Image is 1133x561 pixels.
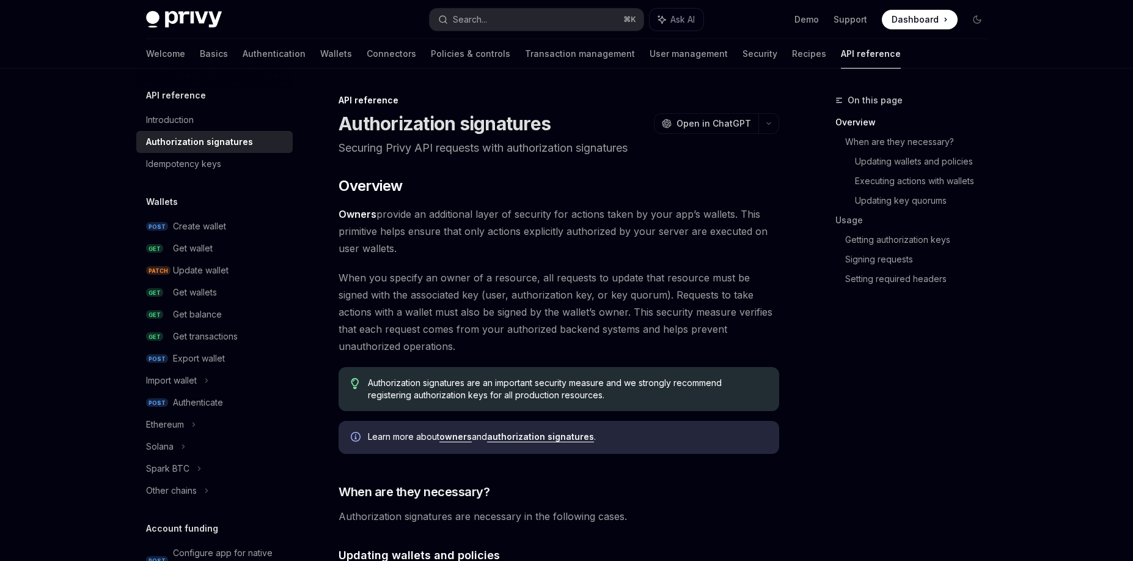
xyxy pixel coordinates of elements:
span: Learn more about and . [368,431,767,443]
div: Get wallets [173,285,217,300]
span: ⌘ K [623,15,636,24]
span: Authorization signatures are an important security measure and we strongly recommend registering ... [368,377,767,401]
span: When you specify an owner of a resource, all requests to update that resource must be signed with... [339,269,779,355]
span: Dashboard [892,13,939,26]
svg: Info [351,432,363,444]
div: Import wallet [146,373,197,388]
div: Get transactions [173,329,238,344]
a: authorization signatures [487,431,594,442]
button: Ask AI [650,9,703,31]
div: Other chains [146,483,197,498]
a: Dashboard [882,10,958,29]
div: Update wallet [173,263,229,278]
a: Overview [835,113,997,132]
button: Toggle dark mode [967,10,987,29]
a: Demo [794,13,819,26]
a: GETGet wallets [136,281,293,303]
div: Get wallet [173,241,213,256]
h5: Account funding [146,521,218,536]
a: Updating wallets and policies [855,152,997,171]
a: Signing requests [845,250,997,269]
span: GET [146,288,163,297]
a: Security [743,39,777,69]
a: GETGet transactions [136,325,293,347]
img: dark logo [146,11,222,28]
h5: Wallets [146,195,178,209]
a: Getting authorization keys [845,230,997,250]
a: When are they necessary? [845,132,997,152]
a: Authorization signatures [136,131,293,153]
a: Setting required headers [845,269,997,289]
a: Introduction [136,109,293,131]
div: Idempotency keys [146,157,221,171]
span: Open in ChatGPT [676,117,751,130]
a: Support [834,13,867,26]
span: provide an additional layer of security for actions taken by your app’s wallets. This primitive h... [339,206,779,257]
span: GET [146,332,163,341]
a: Idempotency keys [136,153,293,175]
span: POST [146,354,168,363]
div: Authorization signatures [146,135,253,149]
div: Authenticate [173,395,223,410]
a: Welcome [146,39,185,69]
a: GETGet balance [136,303,293,325]
span: On this page [848,93,903,108]
span: When are they necessary? [339,483,490,500]
div: Get balance [173,307,222,322]
div: Spark BTC [146,461,189,476]
h5: API reference [146,88,206,103]
a: POSTAuthenticate [136,392,293,414]
a: Owners [339,208,376,221]
span: GET [146,244,163,253]
a: Policies & controls [431,39,510,69]
span: PATCH [146,266,170,275]
a: API reference [841,39,901,69]
div: API reference [339,94,779,106]
span: Authorization signatures are necessary in the following cases. [339,508,779,525]
a: User management [650,39,728,69]
a: Authentication [243,39,306,69]
a: Transaction management [525,39,635,69]
a: Connectors [367,39,416,69]
div: Export wallet [173,351,225,366]
div: Introduction [146,113,194,127]
span: POST [146,222,168,231]
span: Overview [339,176,402,196]
button: Open in ChatGPT [654,113,758,134]
a: Recipes [792,39,826,69]
a: Wallets [320,39,352,69]
span: POST [146,398,168,407]
a: Executing actions with wallets [855,171,997,191]
a: PATCHUpdate wallet [136,259,293,281]
span: Ask AI [670,13,695,26]
a: Basics [200,39,228,69]
div: Search... [453,12,487,27]
button: Search...⌘K [430,9,643,31]
div: Ethereum [146,417,184,432]
a: Updating key quorums [855,191,997,210]
a: Usage [835,210,997,230]
h1: Authorization signatures [339,113,551,135]
a: GETGet wallet [136,237,293,259]
a: owners [439,431,472,442]
div: Create wallet [173,219,226,234]
svg: Tip [351,378,359,389]
a: POSTExport wallet [136,347,293,370]
div: Solana [146,439,174,454]
span: GET [146,310,163,319]
p: Securing Privy API requests with authorization signatures [339,139,779,157]
a: POSTCreate wallet [136,215,293,237]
